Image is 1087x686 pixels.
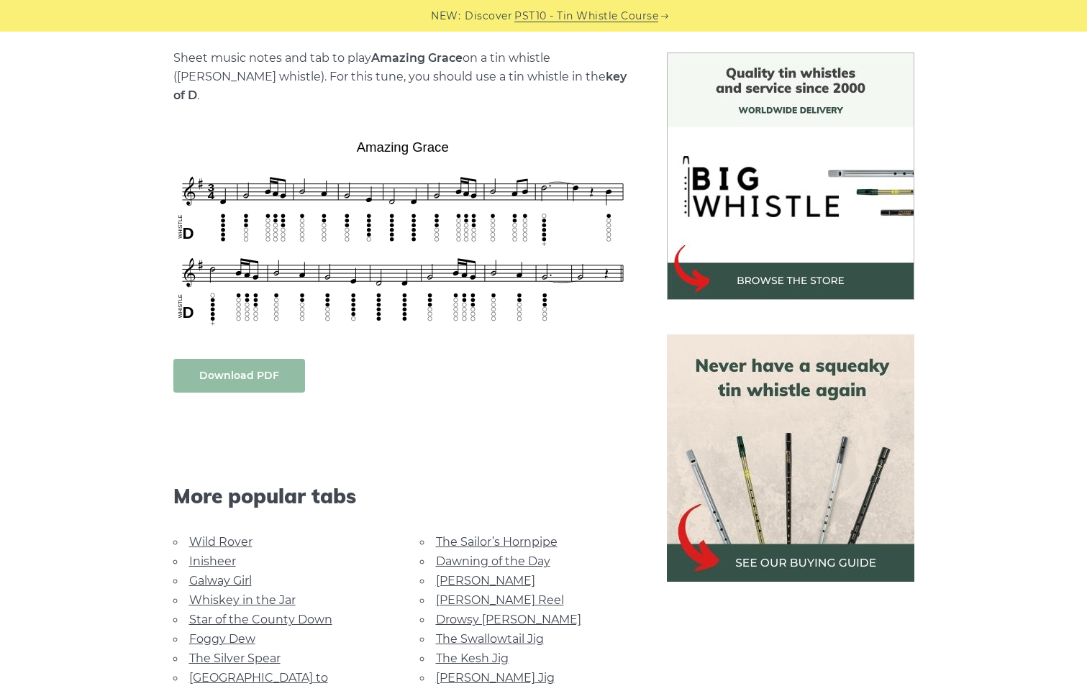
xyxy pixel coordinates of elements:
[667,52,914,300] img: BigWhistle Tin Whistle Store
[436,554,550,568] a: Dawning of the Day
[173,484,632,508] span: More popular tabs
[173,359,305,393] a: Download PDF
[514,8,658,24] a: PST10 - Tin Whistle Course
[371,51,463,65] strong: Amazing Grace
[436,535,558,549] a: The Sailor’s Hornpipe
[189,535,253,549] a: Wild Rover
[436,613,581,626] a: Drowsy [PERSON_NAME]
[189,632,255,646] a: Foggy Dew
[173,49,632,105] p: Sheet music notes and tab to play on a tin whistle ([PERSON_NAME] whistle). For this tune, you sh...
[189,554,236,568] a: Inisheer
[667,334,914,582] img: tin whistle buying guide
[436,593,564,607] a: [PERSON_NAME] Reel
[431,8,460,24] span: NEW:
[436,671,555,685] a: [PERSON_NAME] Jig
[189,574,252,587] a: Galway Girl
[436,574,535,587] a: [PERSON_NAME]
[436,651,509,665] a: The Kesh Jig
[173,134,632,329] img: Amazing Grace Tin Whistle Tab & Sheet Music
[189,613,332,626] a: Star of the County Down
[465,8,512,24] span: Discover
[189,593,296,607] a: Whiskey in the Jar
[189,651,281,665] a: The Silver Spear
[173,70,627,102] strong: key of D
[436,632,544,646] a: The Swallowtail Jig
